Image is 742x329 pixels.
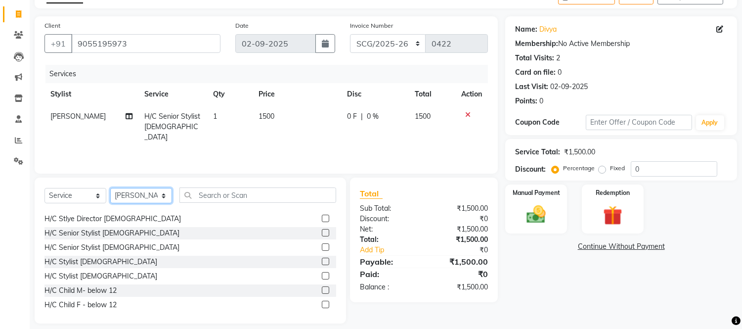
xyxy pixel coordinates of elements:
input: Search or Scan [179,188,336,203]
div: ₹0 [436,245,496,255]
div: ₹1,500.00 [424,235,496,245]
div: Membership: [515,39,558,49]
div: ₹0 [424,214,496,224]
th: Total [409,83,456,105]
th: Action [455,83,488,105]
a: Continue Without Payment [507,241,735,252]
span: 1500 [415,112,431,121]
div: H/C Child F - below 12 [44,300,117,310]
th: Service [139,83,208,105]
div: Coupon Code [515,117,586,128]
div: Net: [352,224,424,235]
span: 0 % [367,111,379,122]
th: Qty [207,83,253,105]
span: | [361,111,363,122]
span: Total [360,188,383,199]
img: _cash.svg [521,203,552,226]
div: 2 [556,53,560,63]
div: Total: [352,235,424,245]
div: Discount: [515,164,546,175]
span: 0 F [347,111,357,122]
div: H/C Stylist [DEMOGRAPHIC_DATA] [44,257,157,267]
th: Price [253,83,341,105]
button: +91 [44,34,72,53]
div: Service Total: [515,147,560,157]
span: H/C Senior Stylist [DEMOGRAPHIC_DATA] [145,112,201,141]
div: H/C Stylist [DEMOGRAPHIC_DATA] [44,271,157,282]
div: 02-09-2025 [550,82,588,92]
span: 1500 [259,112,274,121]
label: Client [44,21,60,30]
input: Search by Name/Mobile/Email/Code [71,34,220,53]
div: 0 [558,67,562,78]
img: _gift.svg [597,203,628,228]
div: ₹1,500.00 [424,224,496,235]
span: 1 [213,112,217,121]
a: Divya [539,24,557,35]
div: Discount: [352,214,424,224]
div: Payable: [352,256,424,268]
label: Manual Payment [513,188,560,197]
div: ₹1,500.00 [564,147,595,157]
div: ₹1,500.00 [424,203,496,214]
th: Disc [341,83,409,105]
div: ₹0 [424,268,496,280]
label: Invoice Number [350,21,393,30]
div: Card on file: [515,67,556,78]
div: Name: [515,24,537,35]
div: Services [45,65,495,83]
label: Redemption [596,188,630,197]
div: Points: [515,96,537,106]
div: Last Visit: [515,82,548,92]
div: H/C Senior Stylist [DEMOGRAPHIC_DATA] [44,242,179,253]
span: [PERSON_NAME] [50,112,106,121]
div: H/C Stlye Director [DEMOGRAPHIC_DATA] [44,214,181,224]
label: Fixed [610,164,625,173]
div: ₹1,500.00 [424,256,496,268]
button: Apply [696,115,724,130]
div: 0 [539,96,543,106]
div: Balance : [352,282,424,292]
div: No Active Membership [515,39,727,49]
label: Date [235,21,249,30]
input: Enter Offer / Coupon Code [586,115,692,130]
div: H/C Child M- below 12 [44,285,117,296]
div: Sub Total: [352,203,424,214]
th: Stylist [44,83,139,105]
label: Percentage [563,164,595,173]
div: Paid: [352,268,424,280]
a: Add Tip [352,245,436,255]
div: ₹1,500.00 [424,282,496,292]
div: Total Visits: [515,53,554,63]
div: H/C Senior Stylist [DEMOGRAPHIC_DATA] [44,228,179,238]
